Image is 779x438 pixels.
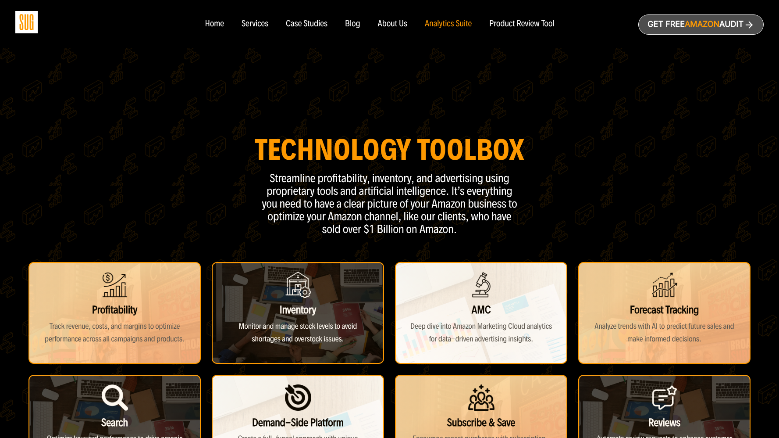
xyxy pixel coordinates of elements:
a: Product Review Tool [489,19,554,29]
span: Amazon [685,20,719,29]
a: About Us [378,19,408,29]
a: Analytics Suite [425,19,472,29]
a: Services [242,19,268,29]
a: Case Studies [286,19,327,29]
a: Blog [345,19,360,29]
a: Get freeAmazonAudit [638,14,764,35]
img: Sug [15,11,38,33]
p: Streamline profitability, inventory, and advertising using proprietary tools and artificial intel... [258,172,521,236]
strong: Technology Toolbox [255,132,525,168]
a: Home [205,19,224,29]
